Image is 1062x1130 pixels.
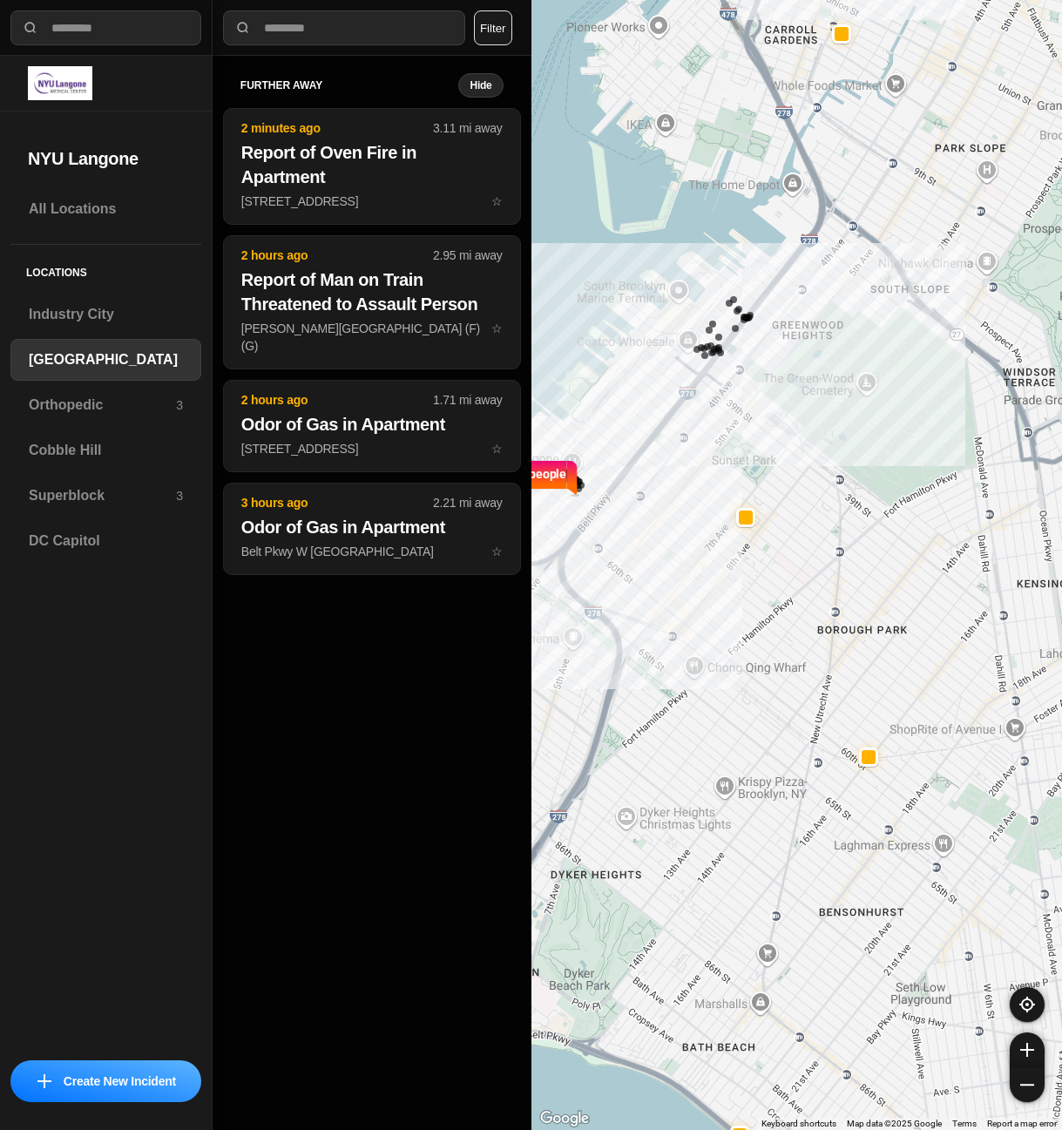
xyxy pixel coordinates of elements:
img: Google [536,1107,593,1130]
p: [STREET_ADDRESS] [241,193,503,210]
img: zoom-in [1020,1043,1034,1057]
p: 1.71 mi away [433,391,502,409]
h3: Cobble Hill [29,440,183,461]
button: zoom-in [1010,1032,1045,1067]
h3: Superblock [29,485,176,506]
p: [PERSON_NAME][GEOGRAPHIC_DATA] (F) (G) [241,320,503,355]
span: star [491,442,503,456]
p: Create New Incident [64,1072,176,1090]
a: 3 hours ago2.21 mi awayOdor of Gas in ApartmentBelt Pkwy W [GEOGRAPHIC_DATA]star [223,544,521,558]
a: Report a map error [987,1119,1057,1128]
a: Terms (opens in new tab) [952,1119,977,1128]
a: 2 hours ago1.71 mi awayOdor of Gas in Apartment[STREET_ADDRESS]star [223,441,521,456]
p: 421 people [509,464,566,503]
a: [GEOGRAPHIC_DATA] [10,339,201,381]
a: Superblock3 [10,475,201,517]
a: 2 hours ago2.95 mi awayReport of Man on Train Threatened to Assault Person[PERSON_NAME][GEOGRAPHI... [223,321,521,335]
h2: Odor of Gas in Apartment [241,412,503,436]
p: Belt Pkwy W [GEOGRAPHIC_DATA] [241,543,503,560]
a: DC Capitol [10,520,201,562]
p: 2.95 mi away [433,247,502,264]
button: 2 hours ago1.71 mi awayOdor of Gas in Apartment[STREET_ADDRESS]star [223,380,521,472]
button: iconCreate New Incident [10,1060,201,1102]
h3: Orthopedic [29,395,176,416]
p: 2 minutes ago [241,119,433,137]
button: Keyboard shortcuts [761,1118,836,1130]
span: star [491,545,503,558]
img: notch [566,457,579,496]
button: 3 hours ago2.21 mi awayOdor of Gas in ApartmentBelt Pkwy W [GEOGRAPHIC_DATA]star [223,483,521,575]
button: 2 minutes ago3.11 mi awayReport of Oven Fire in Apartment[STREET_ADDRESS]star [223,108,521,225]
h2: Report of Man on Train Threatened to Assault Person [241,267,503,316]
p: 3 [176,396,183,414]
p: 2 hours ago [241,247,433,264]
span: star [491,321,503,335]
img: zoom-out [1020,1078,1034,1092]
a: Orthopedic3 [10,384,201,426]
span: Map data ©2025 Google [847,1119,942,1128]
a: 2 minutes ago3.11 mi awayReport of Oven Fire in Apartment[STREET_ADDRESS]star [223,193,521,208]
a: All Locations [10,188,201,230]
small: Hide [470,78,491,92]
button: Filter [474,10,512,45]
button: 2 hours ago2.95 mi awayReport of Man on Train Threatened to Assault Person[PERSON_NAME][GEOGRAPHI... [223,235,521,369]
h5: further away [240,78,459,92]
a: Open this area in Google Maps (opens a new window) [536,1107,593,1130]
h3: DC Capitol [29,531,183,551]
h3: All Locations [29,199,183,220]
img: search [22,19,39,37]
p: [STREET_ADDRESS] [241,440,503,457]
a: Cobble Hill [10,430,201,471]
p: 3.11 mi away [433,119,502,137]
h2: NYU Langone [28,146,184,171]
h5: Locations [10,245,201,294]
img: recenter [1019,997,1035,1012]
h2: Report of Oven Fire in Apartment [241,140,503,189]
img: icon [37,1074,51,1088]
button: Hide [458,73,503,98]
p: 3 hours ago [241,494,433,511]
p: 2 hours ago [241,391,433,409]
span: star [491,194,503,208]
h2: Odor of Gas in Apartment [241,515,503,539]
img: logo [28,66,92,100]
p: 2.21 mi away [433,494,502,511]
h3: [GEOGRAPHIC_DATA] [29,349,183,370]
h3: Industry City [29,304,183,325]
button: zoom-out [1010,1067,1045,1102]
a: Industry City [10,294,201,335]
button: recenter [1010,987,1045,1022]
img: search [234,19,252,37]
p: 3 [176,487,183,504]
